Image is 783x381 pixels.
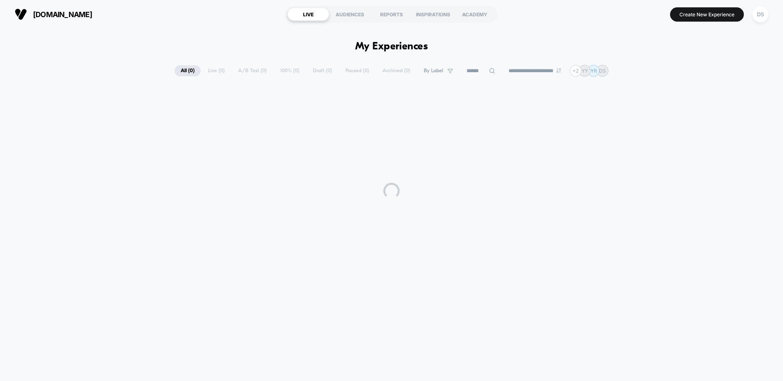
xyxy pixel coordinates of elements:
span: By Label [424,68,443,74]
img: end [556,68,561,73]
p: YR [591,68,597,74]
div: INSPIRATIONS [412,8,454,21]
h1: My Experiences [355,41,428,53]
div: ACADEMY [454,8,495,21]
div: DS [752,7,768,22]
img: Visually logo [15,8,27,20]
button: Create New Experience [670,7,744,22]
span: All ( 0 ) [175,65,201,76]
div: + 2 [570,65,582,77]
div: LIVE [288,8,329,21]
button: DS [750,6,771,23]
span: [DOMAIN_NAME] [33,10,92,19]
button: [DOMAIN_NAME] [12,8,95,21]
p: DS [599,68,606,74]
p: YY [582,68,588,74]
div: REPORTS [371,8,412,21]
div: AUDIENCES [329,8,371,21]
